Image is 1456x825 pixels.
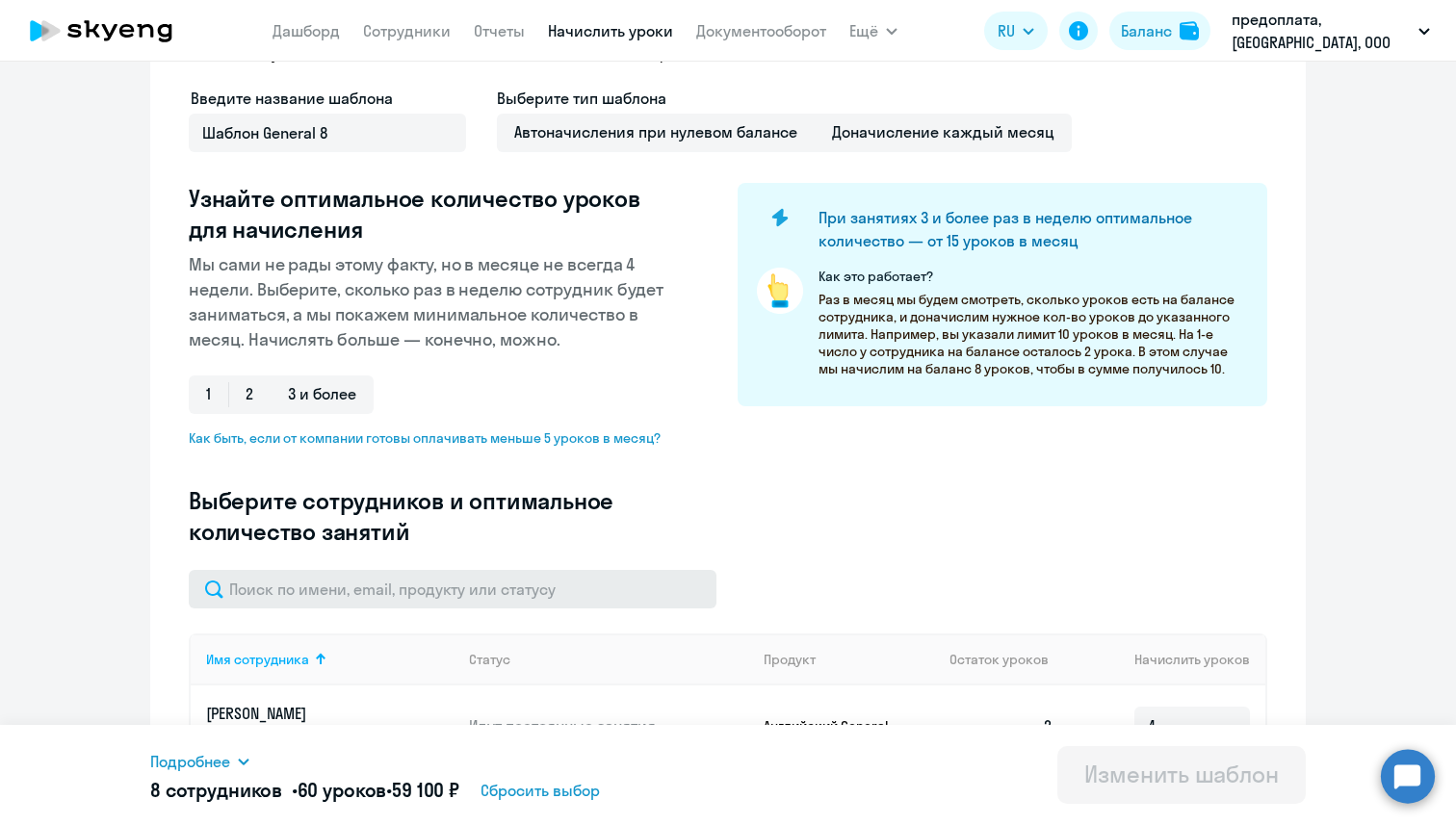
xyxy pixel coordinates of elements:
span: 3 и более [271,375,374,414]
button: Изменить шаблон [1057,746,1306,804]
span: Подробнее [150,750,230,773]
span: 60 уроков [298,778,387,802]
p: Как это работает? [819,268,1248,285]
button: RU [984,12,1048,50]
img: pointer-circle [757,268,803,314]
a: [PERSON_NAME][EMAIL_ADDRESS][DOMAIN_NAME] [206,703,454,749]
p: предоплата, [GEOGRAPHIC_DATA], ООО [1232,8,1411,54]
img: balance [1180,21,1199,40]
div: Остаток уроков [949,651,1069,668]
button: Балансbalance [1109,12,1210,50]
p: Раз в месяц мы будем смотреть, сколько уроков есть на балансе сотрудника, и доначислим нужное кол... [819,291,1248,377]
div: Статус [469,651,748,668]
input: Без названия [189,114,466,152]
div: Изменить шаблон [1084,759,1279,789]
div: Баланс [1121,19,1172,42]
a: Дашборд [273,21,340,40]
span: Как быть, если от компании готовы оплачивать меньше 5 уроков в месяц? [189,429,676,447]
h4: Выберите тип шаблона [497,87,1072,110]
a: Сотрудники [363,21,451,40]
span: 1 [189,375,228,414]
h3: Узнайте оптимальное количество уроков для начисления [189,183,676,245]
div: Продукт [764,651,935,668]
div: Продукт [764,651,816,668]
span: Доначисление каждый месяц [815,114,1072,152]
h4: При занятиях 3 и более раз в неделю оптимальное количество — от 15 уроков в месяц [819,206,1235,252]
div: Имя сотрудника [206,651,309,668]
h5: 8 сотрудников • • [150,777,459,804]
p: Английский General [764,717,908,735]
th: Начислить уроков [1069,633,1265,685]
td: 2 [934,685,1069,766]
p: Мы сами не рады этому факту, но в месяце не всегда 4 недели. Выберите, сколько раз в неделю сотру... [189,252,676,352]
span: 2 [228,375,271,414]
button: предоплата, [GEOGRAPHIC_DATA], ООО [1222,8,1440,54]
p: [PERSON_NAME] [206,703,422,724]
span: 59 100 ₽ [392,778,459,802]
span: Автоначисления при нулевом балансе [497,114,815,152]
span: Остаток уроков [949,651,1049,668]
span: Ещё [849,19,878,42]
a: Документооборот [696,21,826,40]
span: RU [998,19,1015,42]
div: Имя сотрудника [206,651,454,668]
button: Ещё [849,12,897,50]
a: Отчеты [474,21,525,40]
a: Начислить уроки [548,21,673,40]
p: Идут постоянные занятия [469,715,748,736]
span: Сбросить выбор [481,779,600,802]
input: Поиск по имени, email, продукту или статусу [189,570,716,608]
div: Статус [469,651,510,668]
span: Введите название шаблона [191,89,393,108]
h3: Выберите сотрудников и оптимальное количество занятий [189,485,676,547]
